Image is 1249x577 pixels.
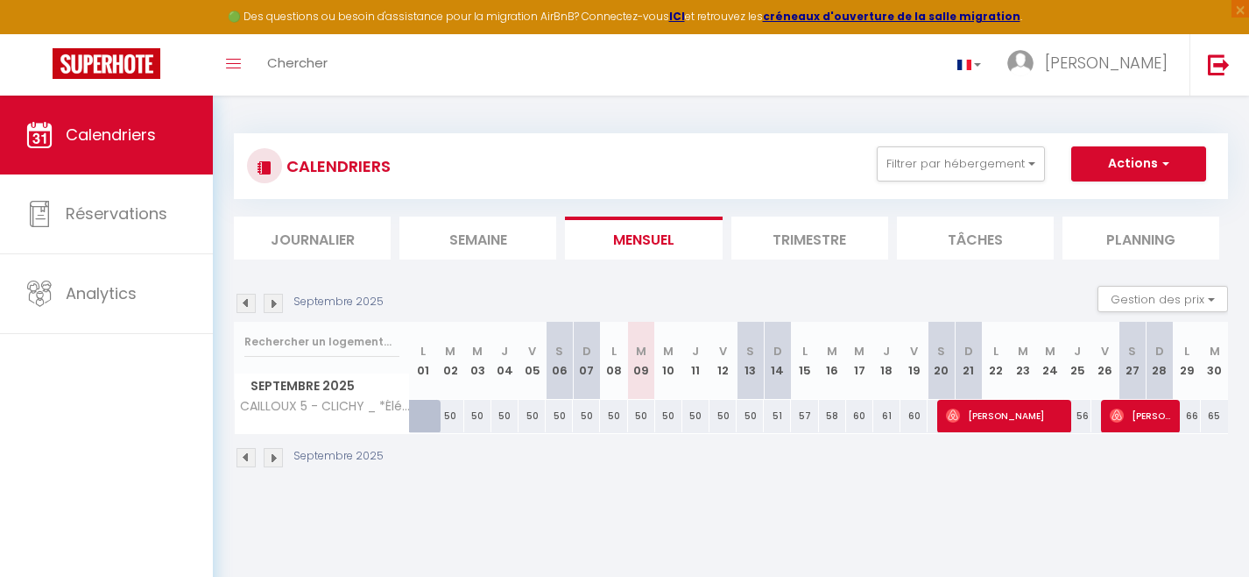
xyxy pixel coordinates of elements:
abbr: M [472,343,483,360]
th: 06 [546,322,573,400]
th: 18 [873,322,900,400]
div: 50 [737,400,764,432]
th: 27 [1118,322,1146,400]
th: 09 [628,322,655,400]
span: CAILLOUX 5 - CLICHY _ *Élégant appartement à [GEOGRAPHIC_DATA]: Confort et style* [237,400,413,413]
abbr: S [746,343,754,360]
a: ... [PERSON_NAME] [994,34,1189,96]
abbr: S [555,343,563,360]
div: 57 [791,400,818,432]
abbr: V [910,343,918,360]
div: 50 [682,400,709,432]
abbr: V [1101,343,1109,360]
abbr: L [611,343,617,360]
div: 50 [437,400,464,432]
div: 50 [491,400,519,432]
th: 08 [600,322,627,400]
abbr: M [827,343,837,360]
li: Mensuel [565,217,722,260]
abbr: L [420,343,426,360]
div: 60 [846,400,873,432]
span: Calendriers [66,124,156,146]
span: Chercher [267,53,328,72]
abbr: M [1018,343,1028,360]
input: Rechercher un logement... [244,326,399,358]
th: 14 [764,322,791,400]
div: 50 [573,400,600,432]
abbr: J [501,343,508,360]
th: 21 [955,322,982,400]
th: 29 [1173,322,1200,400]
abbr: J [692,343,699,360]
th: 30 [1201,322,1228,400]
th: 11 [682,322,709,400]
div: 50 [655,400,682,432]
th: 10 [655,322,682,400]
div: 65 [1201,400,1228,432]
p: Septembre 2025 [293,448,384,465]
abbr: L [802,343,808,360]
abbr: M [663,343,674,360]
th: 24 [1037,322,1064,400]
th: 03 [464,322,491,400]
div: 61 [873,400,900,432]
abbr: S [937,343,945,360]
th: 04 [491,322,519,400]
h3: CALENDRIERS [282,146,391,186]
th: 16 [819,322,846,400]
p: Septembre 2025 [293,294,384,310]
abbr: V [528,343,536,360]
span: Réservations [66,203,167,224]
abbr: D [773,343,782,360]
abbr: M [854,343,864,360]
li: Trimestre [731,217,888,260]
span: [PERSON_NAME] [1110,399,1173,432]
button: Ouvrir le widget de chat LiveChat [14,7,67,60]
abbr: L [993,343,998,360]
div: 56 [1064,400,1091,432]
span: Septembre 2025 [235,374,409,399]
abbr: S [1128,343,1136,360]
div: 50 [600,400,627,432]
th: 15 [791,322,818,400]
th: 05 [519,322,546,400]
div: 50 [709,400,737,432]
abbr: M [1045,343,1055,360]
a: Chercher [254,34,341,96]
abbr: D [1155,343,1164,360]
span: Analytics [66,282,137,304]
th: 26 [1091,322,1118,400]
abbr: V [719,343,727,360]
li: Journalier [234,217,391,260]
th: 17 [846,322,873,400]
button: Gestion des prix [1097,286,1228,312]
img: ... [1007,50,1034,76]
div: 58 [819,400,846,432]
div: 50 [628,400,655,432]
li: Planning [1062,217,1219,260]
th: 02 [437,322,464,400]
abbr: M [445,343,455,360]
span: [PERSON_NAME] [1045,52,1168,74]
th: 20 [928,322,955,400]
div: 51 [764,400,791,432]
div: 50 [519,400,546,432]
th: 19 [900,322,928,400]
a: créneaux d'ouverture de la salle migration [763,9,1020,24]
div: 50 [546,400,573,432]
th: 22 [982,322,1009,400]
strong: ICI [669,9,685,24]
div: 66 [1173,400,1200,432]
abbr: D [964,343,973,360]
th: 07 [573,322,600,400]
span: [PERSON_NAME] [946,399,1063,432]
div: 60 [900,400,928,432]
li: Semaine [399,217,556,260]
abbr: L [1184,343,1189,360]
th: 13 [737,322,764,400]
abbr: D [582,343,591,360]
th: 25 [1064,322,1091,400]
th: 01 [410,322,437,400]
img: Super Booking [53,48,160,79]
